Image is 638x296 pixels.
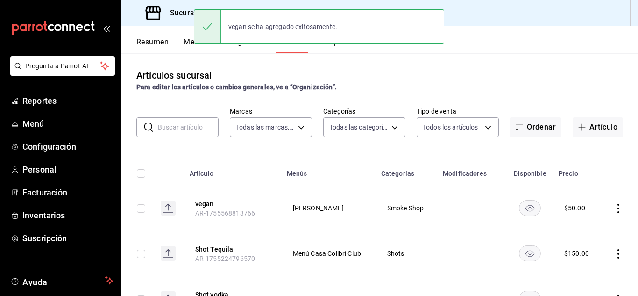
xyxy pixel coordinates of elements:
[22,275,101,286] span: Ayuda
[437,156,507,186] th: Modificadores
[573,117,623,137] button: Artículo
[22,163,113,176] span: Personal
[519,245,541,261] button: availability-product
[10,56,115,76] button: Pregunta a Parrot AI
[614,204,623,213] button: actions
[230,108,312,115] label: Marcas
[387,250,425,257] span: Shots
[25,61,100,71] span: Pregunta a Parrot AI
[195,245,270,254] button: edit-product-location
[221,16,345,37] div: vegan se ha agregado exitosamente.
[519,200,541,216] button: availability-product
[423,123,478,132] span: Todos los artículos
[184,156,281,186] th: Artículo
[387,205,425,211] span: Smoke Shop
[184,37,207,53] button: Menús
[293,250,364,257] span: Menú Casa Colibrí Club
[329,123,388,132] span: Todas las categorías, Sin categoría
[323,108,405,115] label: Categorías
[22,209,113,222] span: Inventarios
[510,117,561,137] button: Ordenar
[236,123,295,132] span: Todas las marcas, Sin marca
[22,94,113,107] span: Reportes
[293,205,364,211] span: [PERSON_NAME]
[136,37,169,53] button: Resumen
[22,140,113,153] span: Configuración
[195,255,255,262] span: AR-1755224796570
[136,37,638,53] div: navigation tabs
[507,156,553,186] th: Disponible
[158,118,219,137] input: Buscar artículo
[22,186,113,199] span: Facturación
[376,156,437,186] th: Categorías
[564,249,589,258] div: $ 150.00
[103,24,110,32] button: open_drawer_menu
[136,68,212,82] div: Artículos sucursal
[22,232,113,245] span: Suscripción
[136,83,337,91] strong: Para editar los artículos o cambios generales, ve a “Organización”.
[7,68,115,78] a: Pregunta a Parrot AI
[553,156,602,186] th: Precio
[281,156,376,186] th: Menús
[22,117,113,130] span: Menú
[417,108,499,115] label: Tipo de venta
[614,249,623,259] button: actions
[163,7,282,19] h3: Sucursal: Casa Colibri Club (Mty)
[195,209,255,217] span: AR-1755568813766
[564,203,585,213] div: $ 50.00
[195,199,270,209] button: edit-product-location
